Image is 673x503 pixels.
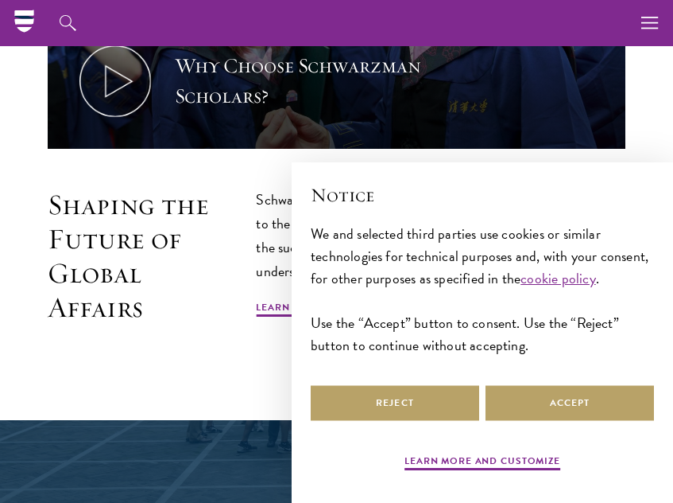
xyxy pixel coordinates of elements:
h2: Shaping the Future of Global Affairs [48,188,224,324]
a: cookie policy [520,267,595,289]
button: Accept [485,385,654,421]
p: Schwarzman Scholars is the first scholarship created to respond to the geopolitical landscape of ... [256,188,625,283]
div: Why Choose Schwarzman Scholars? [175,51,469,111]
button: Learn more and customize [404,454,560,473]
button: Reject [311,385,479,421]
div: We and selected third parties use cookies or similar technologies for technical purposes and, wit... [311,223,654,357]
a: Learn More [256,300,323,319]
h2: Notice [311,181,654,209]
